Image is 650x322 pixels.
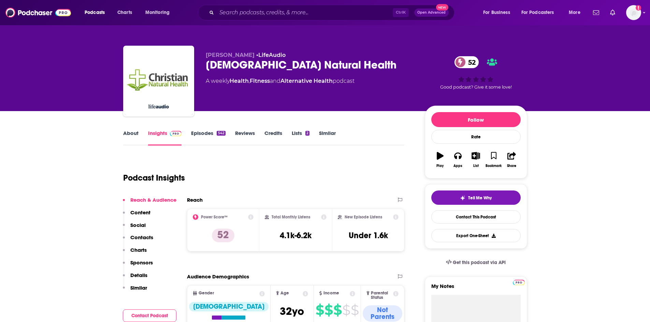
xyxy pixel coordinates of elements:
button: Reach & Audience [123,197,176,209]
span: Logged in as luilaking [626,5,641,20]
a: Show notifications dropdown [607,7,618,18]
div: A weekly podcast [206,77,355,85]
span: For Business [483,8,510,17]
input: Search podcasts, credits, & more... [217,7,393,18]
button: Play [431,148,449,172]
a: Charts [113,7,136,18]
button: Follow [431,112,521,127]
img: tell me why sparkle [460,195,465,201]
button: open menu [80,7,114,18]
button: Export One-Sheet [431,229,521,242]
label: My Notes [431,283,521,295]
p: Reach & Audience [130,197,176,203]
div: Rate [431,130,521,144]
span: 32 yo [280,305,304,318]
p: Charts [130,247,147,253]
h3: 4.1k-6.2k [280,230,312,241]
span: 52 [461,56,479,68]
a: Similar [319,130,336,145]
div: Bookmark [486,164,502,168]
button: Contacts [123,234,153,247]
svg: Add a profile image [636,5,641,11]
button: Content [123,209,150,222]
h2: Audience Demographics [187,273,249,280]
a: Pro website [513,279,525,285]
span: Gender [199,291,214,295]
button: Charts [123,247,147,259]
span: and [270,78,280,84]
div: 52Good podcast? Give it some love! [425,52,527,94]
a: Credits [264,130,282,145]
a: LifeAudio [258,52,286,58]
img: Podchaser Pro [170,131,182,136]
button: open menu [564,7,589,18]
div: [DEMOGRAPHIC_DATA] [189,302,269,311]
img: Christian Natural Health [125,47,193,115]
span: New [436,4,448,11]
a: Show notifications dropdown [590,7,602,18]
button: Share [503,148,520,172]
span: Ctrl K [393,8,409,17]
img: Podchaser - Follow, Share and Rate Podcasts [5,6,71,19]
span: Parental Status [371,291,392,300]
span: [PERSON_NAME] [206,52,255,58]
p: Details [130,272,147,278]
a: About [123,130,139,145]
img: User Profile [626,5,641,20]
p: Social [130,222,146,228]
p: Similar [130,285,147,291]
h2: New Episode Listens [345,215,382,219]
button: Similar [123,285,147,297]
a: 52 [454,56,479,68]
a: Lists2 [292,130,309,145]
span: $ [351,305,359,316]
h1: Podcast Insights [123,173,185,183]
h2: Reach [187,197,203,203]
span: Tell Me Why [468,195,492,201]
span: $ [324,305,333,316]
span: Age [280,291,289,295]
span: Get this podcast via API [453,260,506,265]
button: List [467,148,485,172]
span: $ [342,305,350,316]
a: Fitness [250,78,270,84]
p: 52 [212,229,234,242]
span: Income [323,291,339,295]
div: 542 [217,131,225,136]
img: Podchaser Pro [513,280,525,285]
div: Not Parents [363,305,403,322]
button: Contact Podcast [123,309,176,322]
h2: Total Monthly Listens [272,215,310,219]
div: Apps [453,164,462,168]
button: Bookmark [485,148,503,172]
a: InsightsPodchaser Pro [148,130,182,145]
div: Share [507,164,516,168]
button: Open AdvancedNew [414,9,449,17]
p: Sponsors [130,259,153,266]
button: open menu [517,7,564,18]
p: Contacts [130,234,153,241]
span: For Podcasters [521,8,554,17]
a: Reviews [235,130,255,145]
span: Charts [117,8,132,17]
span: Monitoring [145,8,170,17]
button: tell me why sparkleTell Me Why [431,190,521,205]
a: Contact This Podcast [431,210,521,224]
button: open menu [141,7,178,18]
a: Get this podcast via API [440,254,511,271]
h3: Under 1.6k [349,230,388,241]
button: Apps [449,148,467,172]
a: Health [230,78,249,84]
button: Details [123,272,147,285]
div: Play [436,164,444,168]
div: List [473,164,479,168]
span: More [569,8,580,17]
div: 2 [305,131,309,136]
span: Good podcast? Give it some love! [440,85,512,90]
span: $ [316,305,324,316]
button: Show profile menu [626,5,641,20]
button: open menu [478,7,519,18]
span: • [256,52,286,58]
